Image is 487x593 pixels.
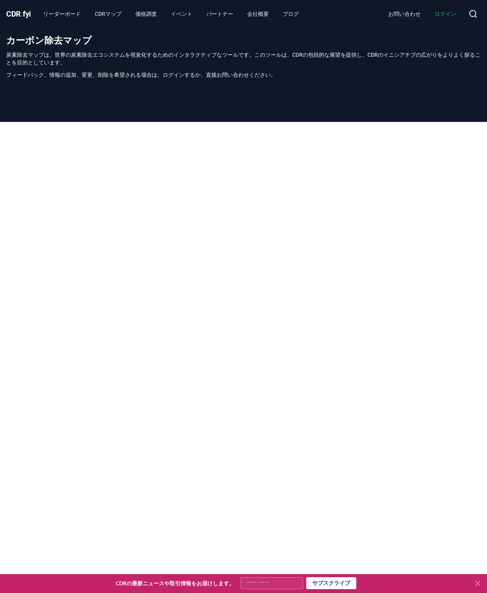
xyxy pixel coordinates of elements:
a: 会社概要 [241,7,275,21]
a: CDR.fyi [6,8,31,19]
a: イベント [165,7,199,21]
a: パートナー [200,7,239,21]
h1: カーボン除去マップ [6,34,481,46]
span: ログイン [435,10,456,18]
a: ブログ [276,7,305,21]
a: リーダーボード [37,7,87,21]
p: フィードバック、情報の追加、変更、削除を希望される場合は、ログインするか、直接お問い合わせください。 [6,71,481,79]
a: CDRマップ [89,7,128,21]
span: . [21,9,23,19]
p: 炭素除去マップは、世界の炭素除去エコシステムを視覚化するためのインタラクティブなツールです。このツールは、CDRの包括的な展望を提供し、CDRのイニシアチブの広がりをよりよく探ることを目的として... [6,51,481,66]
a: お問い合わせ [382,7,427,21]
a: ログイン [428,7,462,21]
a: 価格調査 [129,7,163,21]
nav: Main [382,7,462,21]
nav: Main [37,7,305,21]
span: CDR fyi [6,9,31,19]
